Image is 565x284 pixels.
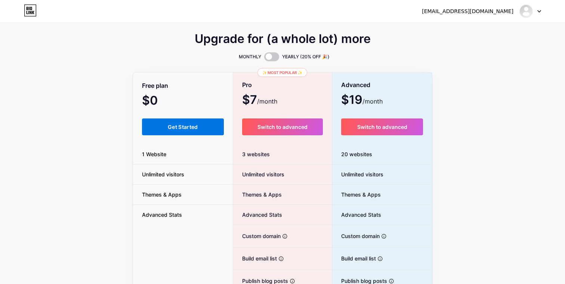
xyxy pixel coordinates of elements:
[233,232,281,240] span: Custom domain
[257,124,308,130] span: Switch to advanced
[341,118,423,135] button: Switch to advanced
[332,144,432,164] div: 20 websites
[257,97,277,106] span: /month
[282,53,330,61] span: YEARLY (20% OFF 🎉)
[332,191,381,198] span: Themes & Apps
[233,254,277,262] span: Build email list
[133,191,191,198] span: Themes & Apps
[332,170,383,178] span: Unlimited visitors
[362,97,383,106] span: /month
[242,118,323,135] button: Switch to advanced
[233,170,284,178] span: Unlimited visitors
[332,254,376,262] span: Build email list
[133,170,193,178] span: Unlimited visitors
[242,78,252,92] span: Pro
[195,34,371,43] span: Upgrade for (a whole lot) more
[142,118,224,135] button: Get Started
[357,124,407,130] span: Switch to advanced
[422,7,513,15] div: [EMAIL_ADDRESS][DOMAIN_NAME]
[233,144,332,164] div: 3 websites
[233,191,282,198] span: Themes & Apps
[133,150,175,158] span: 1 Website
[257,68,307,77] div: ✨ Most popular ✨
[133,211,191,219] span: Advanced Stats
[332,211,381,219] span: Advanced Stats
[168,124,198,130] span: Get Started
[242,95,277,106] span: $7
[239,53,261,61] span: MONTHLY
[233,211,282,219] span: Advanced Stats
[142,79,168,92] span: Free plan
[142,96,178,106] span: $0
[519,4,533,18] img: 5buecher
[332,232,380,240] span: Custom domain
[341,78,370,92] span: Advanced
[341,95,383,106] span: $19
